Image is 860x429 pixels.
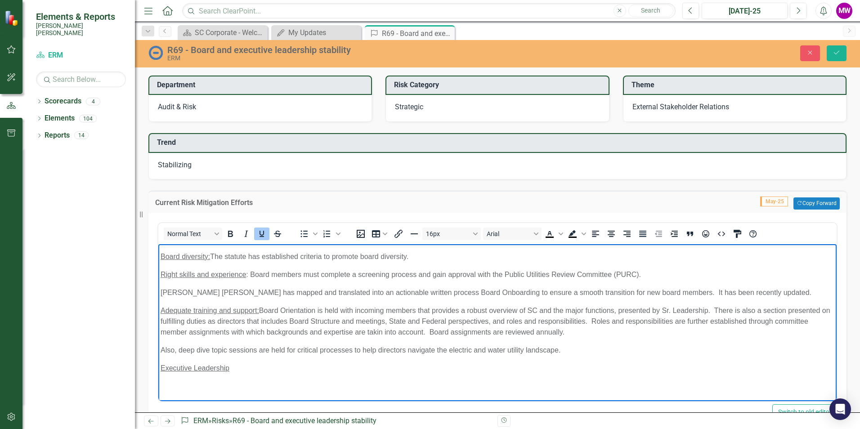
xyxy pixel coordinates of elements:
[74,132,89,139] div: 14
[288,27,359,38] div: My Updates
[45,96,81,107] a: Scorecards
[426,230,470,237] span: 16px
[180,416,491,426] div: » »
[223,228,238,240] button: Bold
[483,228,542,240] button: Font Arial
[270,228,285,240] button: Strikethrough
[167,230,211,237] span: Normal Text
[635,228,650,240] button: Justify
[2,71,676,114] p: is critical to an organization. Continuity at the top contributes to employee retention and engag...
[273,27,359,38] a: My Updates
[698,228,713,240] button: Emojis
[180,27,265,38] a: SC Corporate - Welcome to ClearPoint
[760,197,788,206] span: May-25
[422,228,481,240] button: Font size 16px
[36,50,126,61] a: ERM
[651,228,666,240] button: Decrease indent
[157,81,367,89] h3: Department
[212,416,229,425] a: Risks
[45,113,75,124] a: Elements
[588,228,603,240] button: Align left
[604,228,619,240] button: Align center
[793,197,840,209] button: Copy Forward
[195,27,265,38] div: SC Corporate - Welcome to ClearPoint
[632,103,729,111] span: External Stakeholder Relations
[772,404,838,420] button: Switch to old editor
[233,416,376,425] div: R69 - Board and executive leadership stability
[79,115,97,122] div: 104
[2,2,676,45] p: involves factors like director tenure, board composition and the effectiveness of oversight. Disr...
[167,45,540,55] div: R69 - Board and executive leadership stability
[641,7,660,14] span: Search
[702,3,788,19] button: [DATE]-25
[158,103,196,111] span: Audit & Risk
[682,228,698,240] button: Blockquote
[391,228,406,240] button: Insert/edit link
[238,228,254,240] button: Italic
[382,28,452,39] div: R69 - Board and executive leadership stability
[164,228,222,240] button: Block Normal Text
[86,98,100,105] div: 4
[36,22,126,37] small: [PERSON_NAME] [PERSON_NAME]
[2,72,97,80] span: Executive Leadership stability
[158,161,192,169] span: Stabilizing
[4,10,20,26] img: ClearPoint Strategy
[184,14,305,22] span: factors contributing to board instability
[745,228,761,240] button: Help
[296,228,319,240] div: Bullet list
[667,228,682,240] button: Increase indent
[369,228,390,240] button: Table
[394,81,604,89] h3: Risk Category
[155,199,532,207] h3: Current Risk Mitigation Efforts
[565,228,587,240] div: Background color Black
[730,228,745,240] button: CSS Editor
[254,228,269,240] button: Underline
[2,4,48,11] span: Board stability
[319,228,342,240] div: Numbered list
[542,228,564,240] div: Text color Black
[36,71,126,87] input: Search Below...
[167,55,540,62] div: ERM
[193,416,208,425] a: ERM
[619,228,635,240] button: Align right
[487,230,531,237] span: Arial
[829,398,851,420] div: Open Intercom Messenger
[158,244,837,401] iframe: Rich Text Area
[632,81,841,89] h3: Theme
[705,6,784,17] div: [DATE]-25
[45,130,70,141] a: Reports
[36,11,126,22] span: Elements & Reports
[628,4,673,17] button: Search
[157,139,841,147] h3: Trend
[182,3,676,19] input: Search ClearPoint...
[148,45,163,60] img: No Information
[714,228,729,240] button: HTML Editor
[395,103,423,111] span: Strategic
[407,228,422,240] button: Horizontal line
[353,228,368,240] button: Insert image
[836,3,852,19] button: MW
